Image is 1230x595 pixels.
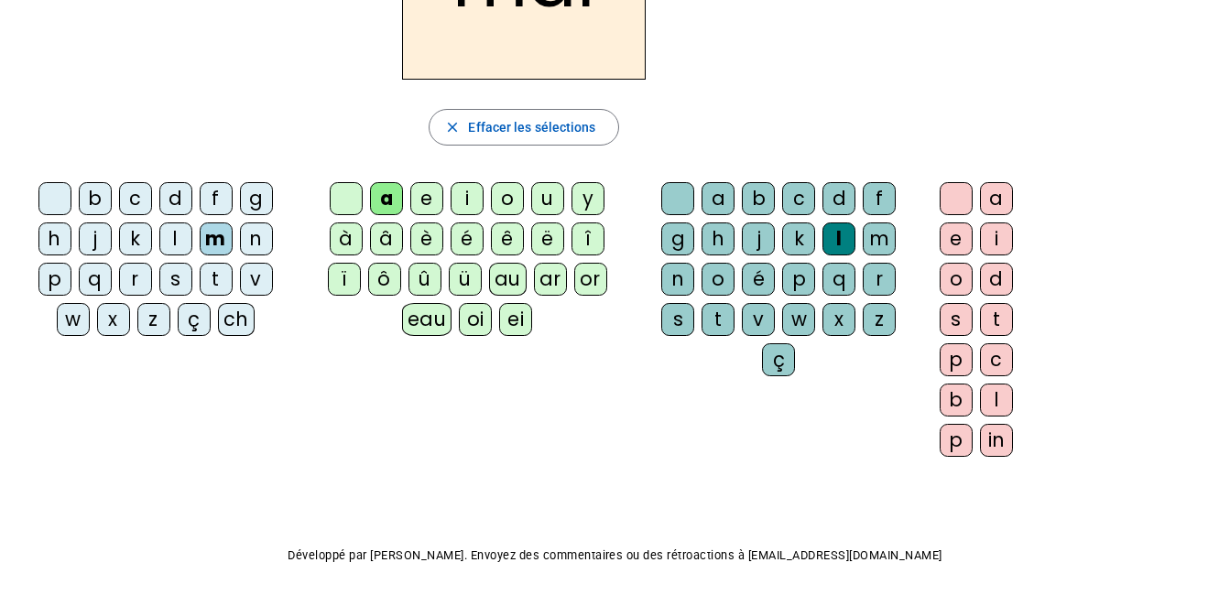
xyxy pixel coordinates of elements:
[822,182,855,215] div: d
[940,384,973,416] div: b
[15,545,1215,567] p: Développé par [PERSON_NAME]. Envoyez des commentaires ou des rétroactions à [EMAIL_ADDRESS][DOMAI...
[742,303,775,336] div: v
[159,263,192,296] div: s
[240,182,273,215] div: g
[940,424,973,457] div: p
[410,182,443,215] div: e
[459,303,492,336] div: oi
[178,303,211,336] div: ç
[137,303,170,336] div: z
[159,222,192,255] div: l
[200,182,233,215] div: f
[863,263,896,296] div: r
[119,182,152,215] div: c
[702,303,735,336] div: t
[822,303,855,336] div: x
[702,222,735,255] div: h
[980,222,1013,255] div: i
[980,384,1013,416] div: l
[489,263,527,296] div: au
[980,424,1013,457] div: in
[57,303,90,336] div: w
[863,182,896,215] div: f
[571,222,604,255] div: î
[863,303,896,336] div: z
[980,182,1013,215] div: a
[408,263,441,296] div: û
[491,182,524,215] div: o
[410,222,443,255] div: è
[38,263,71,296] div: p
[762,343,795,376] div: ç
[451,222,484,255] div: é
[980,343,1013,376] div: c
[97,303,130,336] div: x
[940,343,973,376] div: p
[79,182,112,215] div: b
[702,263,735,296] div: o
[742,263,775,296] div: é
[451,182,484,215] div: i
[491,222,524,255] div: ê
[661,263,694,296] div: n
[200,222,233,255] div: m
[702,182,735,215] div: a
[402,303,452,336] div: eau
[119,263,152,296] div: r
[218,303,255,336] div: ch
[782,222,815,255] div: k
[661,303,694,336] div: s
[499,303,532,336] div: ei
[370,222,403,255] div: â
[119,222,152,255] div: k
[370,182,403,215] div: a
[468,116,595,138] span: Effacer les sélections
[822,263,855,296] div: q
[782,263,815,296] div: p
[863,222,896,255] div: m
[940,263,973,296] div: o
[159,182,192,215] div: d
[574,263,607,296] div: or
[940,303,973,336] div: s
[534,263,567,296] div: ar
[822,222,855,255] div: l
[330,222,363,255] div: à
[531,182,564,215] div: u
[661,222,694,255] div: g
[79,263,112,296] div: q
[980,263,1013,296] div: d
[980,303,1013,336] div: t
[240,263,273,296] div: v
[444,119,461,135] mat-icon: close
[571,182,604,215] div: y
[531,222,564,255] div: ë
[940,222,973,255] div: e
[240,222,273,255] div: n
[38,222,71,255] div: h
[368,263,401,296] div: ô
[782,303,815,336] div: w
[429,109,618,146] button: Effacer les sélections
[79,222,112,255] div: j
[742,222,775,255] div: j
[782,182,815,215] div: c
[328,263,361,296] div: ï
[742,182,775,215] div: b
[200,263,233,296] div: t
[449,263,482,296] div: ü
